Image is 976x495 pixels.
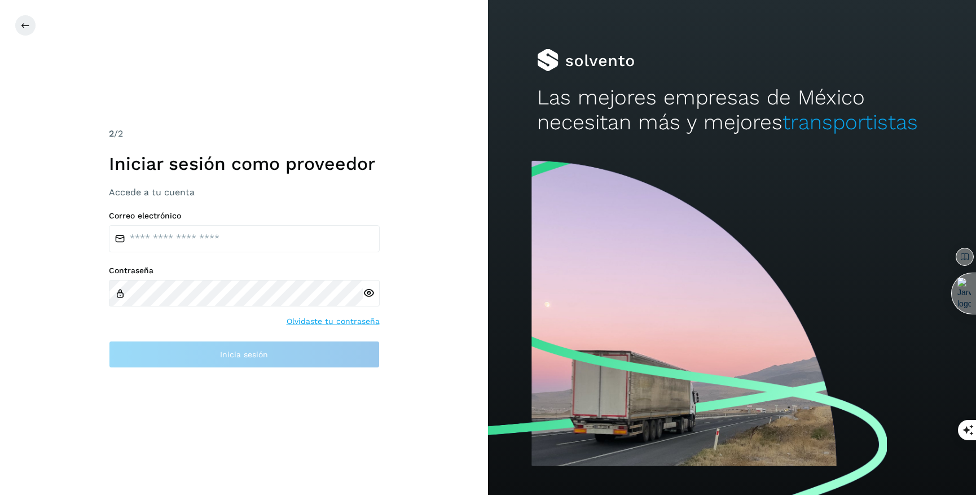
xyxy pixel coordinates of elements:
[287,316,380,327] a: Olvidaste tu contraseña
[109,128,114,139] span: 2
[782,110,918,134] span: transportistas
[220,351,268,358] span: Inicia sesión
[109,127,380,141] div: /2
[109,341,380,368] button: Inicia sesión
[537,85,927,135] h2: Las mejores empresas de México necesitan más y mejores
[109,211,380,221] label: Correo electrónico
[109,266,380,275] label: Contraseña
[109,187,380,198] h3: Accede a tu cuenta
[109,153,380,174] h1: Iniciar sesión como proveedor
